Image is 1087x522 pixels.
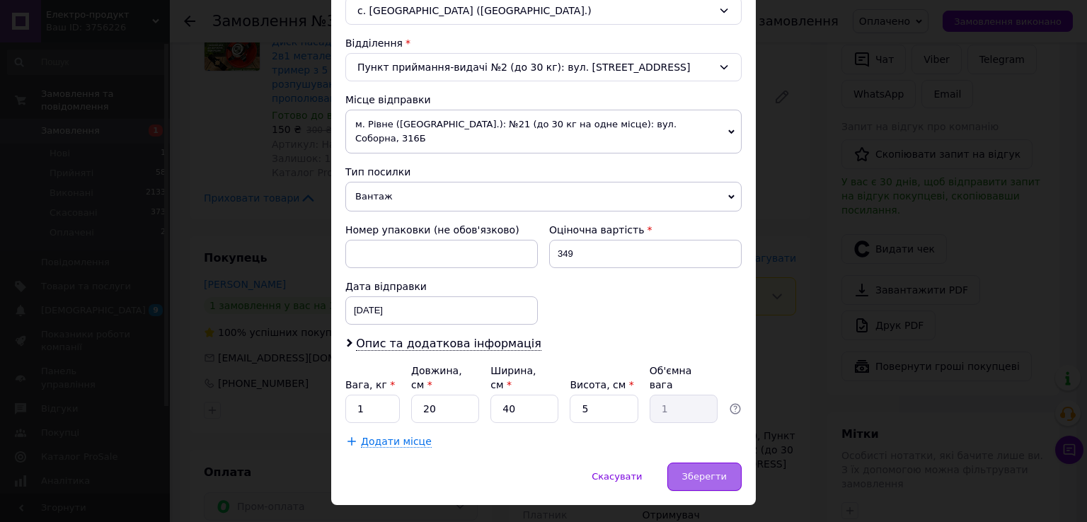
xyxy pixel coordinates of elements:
[345,110,742,153] span: м. Рівне ([GEOGRAPHIC_DATA].): №21 (до 30 кг на одне місце): вул. Соборна, 316Б
[490,365,536,390] label: Ширина, см
[345,223,538,237] div: Номер упаковки (не обов'язково)
[345,36,742,50] div: Відділення
[682,471,727,482] span: Зберегти
[345,166,410,178] span: Тип посилки
[345,182,742,211] span: Вантаж
[592,471,642,482] span: Скасувати
[345,53,742,81] div: Пункт приймання-видачі №2 (до 30 кг): вул. [STREET_ADDRESS]
[570,379,633,390] label: Висота, см
[549,223,742,237] div: Оціночна вартість
[411,365,462,390] label: Довжина, см
[345,279,538,294] div: Дата відправки
[356,337,541,351] span: Опис та додаткова інформація
[650,364,718,392] div: Об'ємна вага
[361,436,432,448] span: Додати місце
[345,379,395,390] label: Вага, кг
[345,94,431,105] span: Місце відправки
